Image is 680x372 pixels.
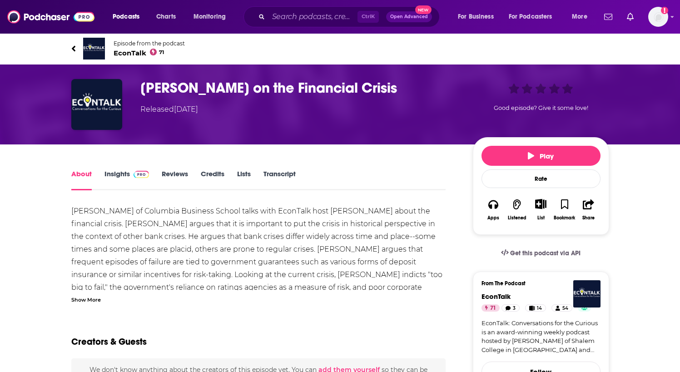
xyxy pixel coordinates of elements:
div: Share [582,215,595,221]
div: Apps [487,215,499,221]
a: Credits [201,169,224,190]
button: Share [576,193,600,226]
button: Show profile menu [648,7,668,27]
div: Search podcasts, credits, & more... [252,6,448,27]
a: Show notifications dropdown [623,9,637,25]
span: Ctrl K [357,11,379,23]
button: Apps [481,193,505,226]
span: Charts [156,10,176,23]
div: Listened [508,215,526,221]
a: Show notifications dropdown [601,9,616,25]
button: Show More Button [531,199,550,209]
button: open menu [187,10,238,24]
span: Get this podcast via API [510,249,581,257]
div: List [537,215,545,221]
button: open menu [566,10,599,24]
img: Charles Calomiris on the Financial Crisis [71,79,122,130]
span: 54 [562,304,568,313]
a: 14 [525,304,546,312]
img: EconTalk [573,280,601,308]
span: Good episode? Give it some love! [494,104,588,111]
a: Get this podcast via API [494,242,588,264]
a: Transcript [263,169,296,190]
span: 71 [490,304,496,313]
h1: Charles Calomiris on the Financial Crisis [140,79,458,97]
span: For Podcasters [509,10,552,23]
span: Logged in as clareliening [648,7,668,27]
a: 71 [481,304,500,312]
h3: From The Podcast [481,280,593,287]
button: open menu [106,10,151,24]
button: Bookmark [553,193,576,226]
button: open menu [503,10,566,24]
div: [PERSON_NAME] of Columbia Business School talks with EconTalk host [PERSON_NAME] about the financ... [71,205,446,307]
div: Released [DATE] [140,104,198,115]
button: Open AdvancedNew [386,11,432,22]
div: Bookmark [554,215,575,221]
a: EconTalk: Conversations for the Curious is an award-winning weekly podcast hosted by [PERSON_NAME... [481,319,601,354]
span: 71 [159,50,164,55]
span: Podcasts [113,10,139,23]
div: Show More ButtonList [529,193,552,226]
img: Podchaser - Follow, Share and Rate Podcasts [7,8,94,25]
span: More [572,10,587,23]
a: Reviews [162,169,188,190]
button: Listened [505,193,529,226]
a: EconTalk [481,292,511,301]
img: User Profile [648,7,668,27]
h2: Creators & Guests [71,336,147,347]
span: New [415,5,432,14]
button: Play [481,146,601,166]
a: Charts [150,10,181,24]
a: EconTalkEpisode from the podcastEconTalk71 [71,38,609,60]
img: Podchaser Pro [134,171,149,178]
span: EconTalk [114,49,185,57]
a: InsightsPodchaser Pro [104,169,149,190]
span: Play [528,152,554,160]
a: About [71,169,92,190]
svg: Add a profile image [661,7,668,14]
span: 14 [537,304,542,313]
span: Episode from the podcast [114,40,185,47]
button: open menu [452,10,505,24]
img: EconTalk [83,38,105,60]
input: Search podcasts, credits, & more... [268,10,357,24]
span: For Business [458,10,494,23]
span: Monitoring [194,10,226,23]
span: 3 [513,304,516,313]
span: Open Advanced [390,15,428,19]
a: 54 [551,304,572,312]
a: 3 [501,304,520,312]
div: Rate [481,169,601,188]
a: Lists [237,169,251,190]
